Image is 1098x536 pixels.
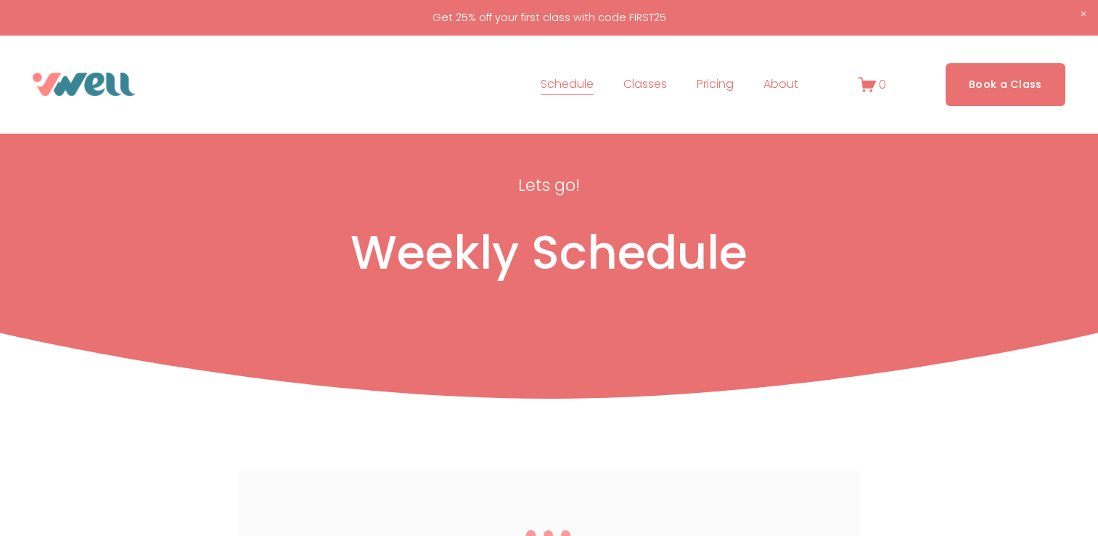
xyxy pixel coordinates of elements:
[623,73,667,96] a: folder dropdown
[33,73,136,96] img: VWell
[763,73,798,96] a: folder dropdown
[858,76,887,94] a: 0 items in cart
[541,73,594,96] a: Schedule
[763,74,798,95] span: About
[946,63,1065,106] a: Book a Class
[370,171,729,200] p: Lets go!
[697,73,734,96] a: Pricing
[623,74,667,95] span: Classes
[879,76,886,93] span: 0
[114,224,985,282] h1: Weekly Schedule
